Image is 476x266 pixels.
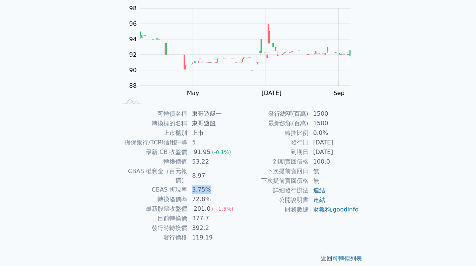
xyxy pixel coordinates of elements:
[192,148,212,157] div: 91.95
[187,119,238,128] td: 東哥遊艇
[212,206,233,212] span: (+1.5%)
[187,157,238,167] td: 53.22
[187,128,238,138] td: 上市
[313,196,325,203] a: 連結
[192,204,212,213] div: 201.0
[129,36,137,43] tspan: 94
[117,223,187,233] td: 發行時轉換價
[129,67,137,74] tspan: 90
[308,167,359,176] td: 無
[308,176,359,186] td: 無
[308,147,359,157] td: [DATE]
[187,109,238,119] td: 東哥遊艇一
[187,223,238,233] td: 392.2
[212,149,231,155] span: (-0.1%)
[117,119,187,128] td: 轉換標的名稱
[117,109,187,119] td: 可轉債名稱
[308,109,359,119] td: 1500
[238,195,308,205] td: 公開說明書
[238,176,308,186] td: 下次提前賣回價格
[117,167,187,185] td: CBAS 權利金（百元報價）
[238,138,308,147] td: 發行日
[129,5,137,12] tspan: 98
[238,167,308,176] td: 下次提前賣回日
[187,167,238,185] td: 8.97
[238,119,308,128] td: 最新餘額(百萬)
[117,138,187,147] td: 擔保銀行/TCRI信用評等
[308,128,359,138] td: 0.0%
[238,205,308,214] td: 財務數據
[308,119,359,128] td: 1500
[308,138,359,147] td: [DATE]
[187,138,238,147] td: 5
[313,206,331,213] a: 財報狗
[129,20,137,27] tspan: 96
[129,82,137,89] tspan: 88
[117,147,187,157] td: 最新 CB 收盤價
[117,233,187,242] td: 發行價格
[261,90,281,97] tspan: [DATE]
[308,205,359,214] td: ,
[238,109,308,119] td: 發行總額(百萬)
[332,255,362,262] a: 可轉債列表
[117,185,187,195] td: CBAS 折現率
[187,195,238,204] td: 72.8%
[238,128,308,138] td: 轉換比例
[238,147,308,157] td: 到期日
[333,90,344,97] tspan: Sep
[187,185,238,195] td: 3.75%
[117,157,187,167] td: 轉換價值
[187,90,199,97] tspan: May
[313,187,325,194] a: 連結
[117,195,187,204] td: 轉換溢價率
[117,204,187,214] td: 最新股票收盤價
[187,233,238,242] td: 119.19
[129,51,137,58] tspan: 92
[308,157,359,167] td: 100.0
[238,157,308,167] td: 到期賣回價格
[439,231,476,266] iframe: Chat Widget
[238,186,308,195] td: 詳細發行辦法
[117,214,187,223] td: 目前轉換價
[439,231,476,266] div: 聊天小工具
[125,5,361,97] g: Chart
[332,206,358,213] a: goodinfo
[187,214,238,223] td: 377.7
[108,254,368,263] p: 返回
[117,128,187,138] td: 上市櫃別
